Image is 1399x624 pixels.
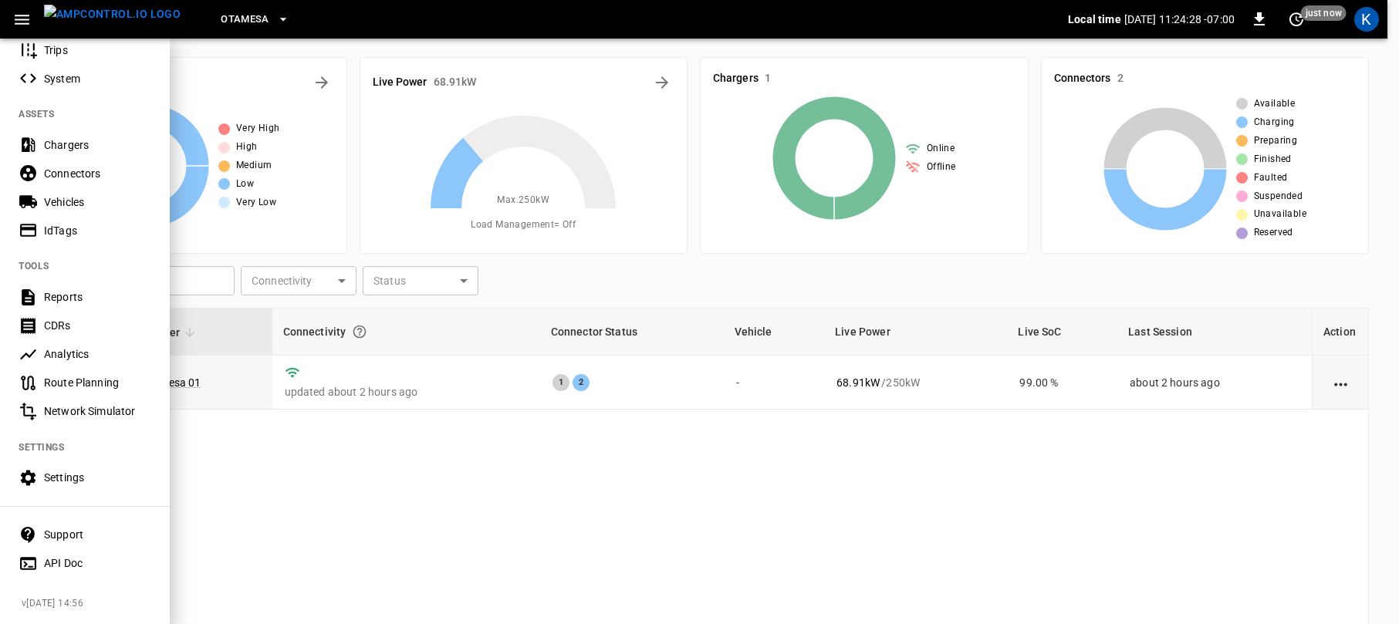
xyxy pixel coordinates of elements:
img: ampcontrol.io logo [44,5,181,24]
div: Chargers [44,137,151,153]
div: profile-icon [1354,7,1379,32]
div: IdTags [44,223,151,238]
div: Analytics [44,346,151,362]
button: set refresh interval [1284,7,1309,32]
div: Network Simulator [44,403,151,419]
span: v [DATE] 14:56 [22,596,157,612]
div: CDRs [44,318,151,333]
div: Connectors [44,166,151,181]
div: Reports [44,289,151,305]
div: Vehicles [44,194,151,210]
div: Trips [44,42,151,58]
p: [DATE] 11:24:28 -07:00 [1124,12,1235,27]
div: Support [44,527,151,542]
div: API Doc [44,555,151,571]
div: Route Planning [44,375,151,390]
p: Local time [1068,12,1121,27]
div: Settings [44,470,151,485]
span: just now [1301,5,1347,21]
div: System [44,71,151,86]
span: OtaMesa [221,11,269,29]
